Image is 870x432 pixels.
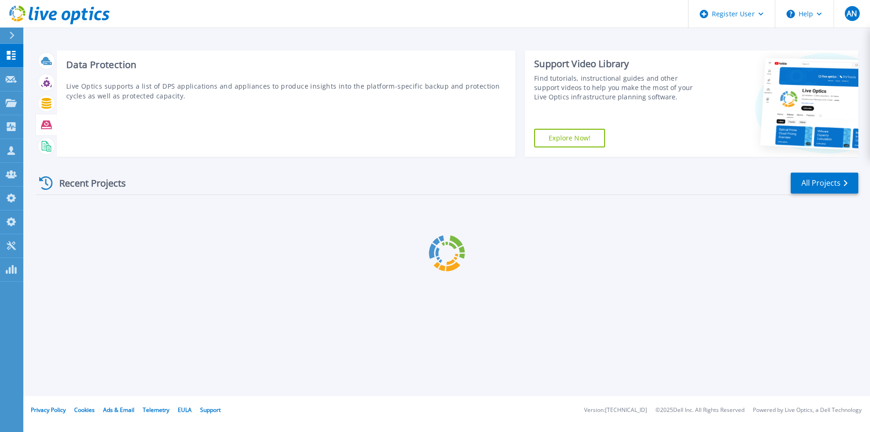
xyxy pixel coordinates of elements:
[66,60,506,70] h3: Data Protection
[847,10,857,17] span: AN
[74,406,95,414] a: Cookies
[66,81,506,101] p: Live Optics supports a list of DPS applications and appliances to produce insights into the platf...
[36,172,139,195] div: Recent Projects
[178,406,192,414] a: EULA
[584,407,647,413] li: Version: [TECHNICAL_ID]
[534,129,605,147] a: Explore Now!
[31,406,66,414] a: Privacy Policy
[534,74,704,102] div: Find tutorials, instructional guides and other support videos to help you make the most of your L...
[791,173,858,194] a: All Projects
[143,406,169,414] a: Telemetry
[534,58,704,70] div: Support Video Library
[103,406,134,414] a: Ads & Email
[200,406,221,414] a: Support
[655,407,745,413] li: © 2025 Dell Inc. All Rights Reserved
[753,407,862,413] li: Powered by Live Optics, a Dell Technology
